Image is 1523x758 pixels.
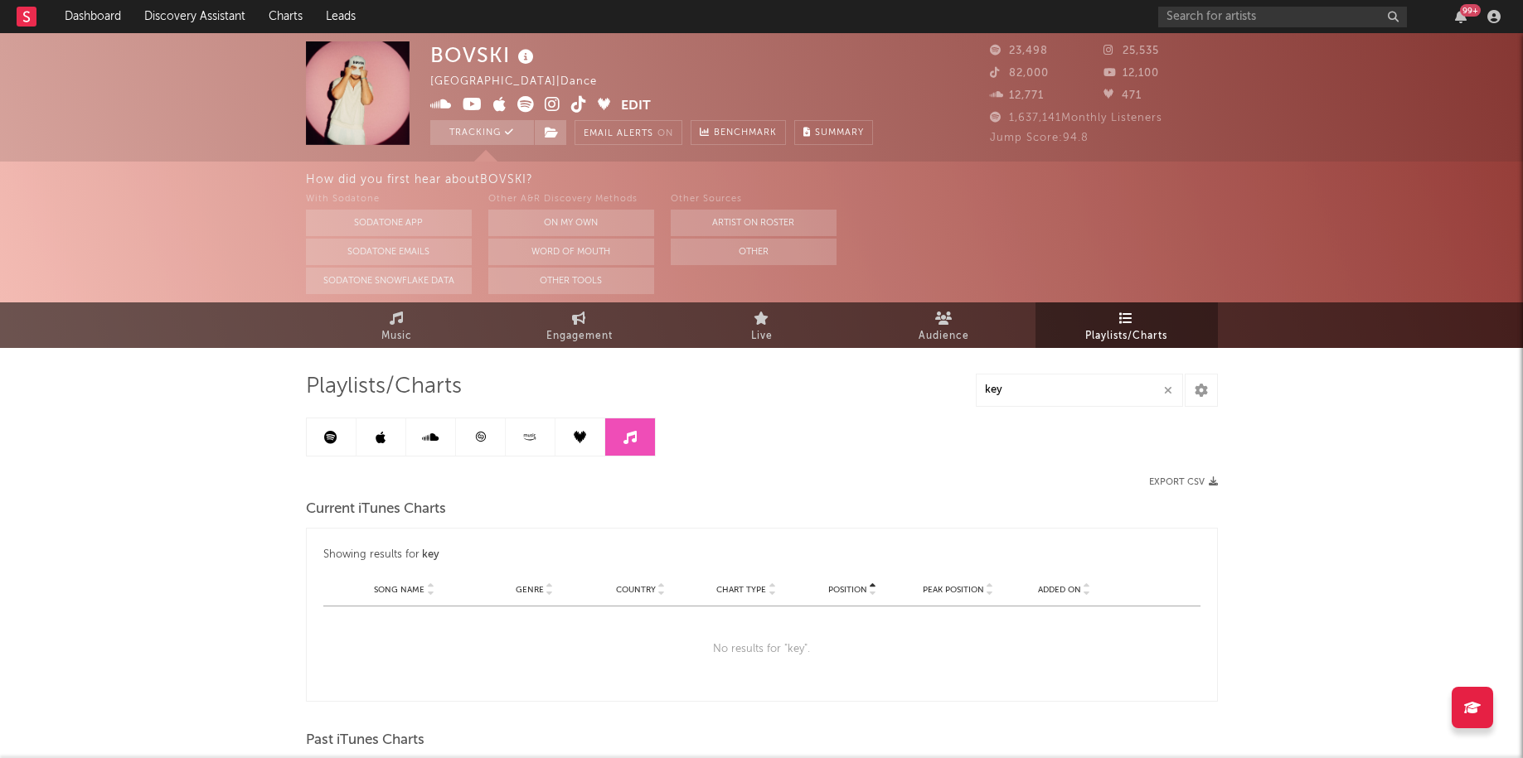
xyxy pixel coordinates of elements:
span: Benchmark [714,123,777,143]
span: Past iTunes Charts [306,731,424,751]
span: Country [616,585,656,595]
span: 25,535 [1103,46,1159,56]
span: Genre [516,585,544,595]
div: BOVSKI [430,41,538,69]
span: 82,000 [990,68,1049,79]
button: Other Tools [488,268,654,294]
div: Showing results for [323,545,1200,565]
span: Live [751,326,773,346]
button: Word Of Mouth [488,239,654,265]
span: Peak Position [923,585,984,595]
button: Sodatone App [306,210,472,236]
div: Other A&R Discovery Methods [488,190,654,210]
span: Playlists/Charts [1085,326,1167,346]
button: Sodatone Emails [306,239,472,265]
span: Position [828,585,867,595]
div: Other Sources [671,190,837,210]
button: 99+ [1455,10,1467,23]
button: Artist on Roster [671,210,837,236]
span: 12,771 [990,90,1044,101]
span: Music [381,326,412,346]
div: With Sodatone [306,190,472,210]
a: Engagement [488,302,671,348]
span: Current iTunes Charts [306,500,446,519]
span: Playlists/Charts [306,377,462,397]
span: Chart Type [716,585,766,595]
span: Engagement [546,326,613,346]
span: 471 [1103,90,1142,101]
a: Playlists/Charts [1036,302,1218,348]
a: Audience [853,302,1036,348]
span: 23,498 [990,46,1048,56]
div: [GEOGRAPHIC_DATA] | Dance [430,72,635,92]
span: Jump Score: 94.8 [990,133,1089,143]
input: Search Playlists/Charts [976,374,1183,407]
span: 1,637,141 Monthly Listeners [990,113,1162,123]
span: Summary [815,128,864,138]
button: Tracking [430,120,534,145]
span: Audience [919,326,969,346]
em: On [657,129,673,138]
input: Search for artists [1158,7,1407,27]
button: On My Own [488,210,654,236]
span: 12,100 [1103,68,1159,79]
a: Live [671,302,853,348]
span: Added On [1038,585,1081,595]
button: Other [671,239,837,265]
a: Benchmark [691,120,786,145]
button: Sodatone Snowflake Data [306,268,472,294]
button: Email AlertsOn [575,120,682,145]
a: Music [306,302,488,348]
button: Summary [794,120,873,145]
div: key [422,545,439,565]
div: No results for " key ". [323,606,1200,693]
button: Export CSV [1149,477,1218,487]
span: Song Name [374,585,424,595]
button: Edit [621,96,651,117]
div: 99 + [1460,4,1481,17]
